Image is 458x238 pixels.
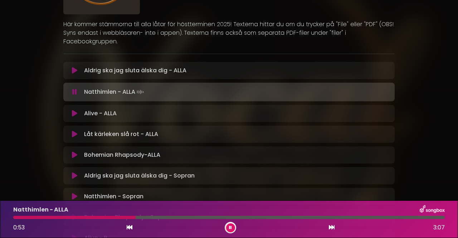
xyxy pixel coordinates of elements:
[84,66,186,75] p: Aldrig ska jag sluta älska dig - ALLA
[63,20,395,46] p: Här kommer stämmorna till alla låtar för höstterminen 2025! Texterna hittar du om du trycker på "...
[13,223,25,232] span: 0:53
[135,87,145,97] img: waveform4.gif
[13,205,68,214] p: Natthimlen - ALLA
[433,223,445,232] span: 3:07
[84,151,160,159] p: Bohemian Rhapsody-ALLA
[420,205,445,214] img: songbox-logo-white.png
[84,130,158,139] p: Låt kärleken slå rot - ALLA
[84,109,117,118] p: Alive - ALLA
[84,192,143,201] p: Natthimlen - Sopran
[84,171,195,180] p: Aldrig ska jag sluta älska dig - Sopran
[84,87,145,97] p: Natthimlen - ALLA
